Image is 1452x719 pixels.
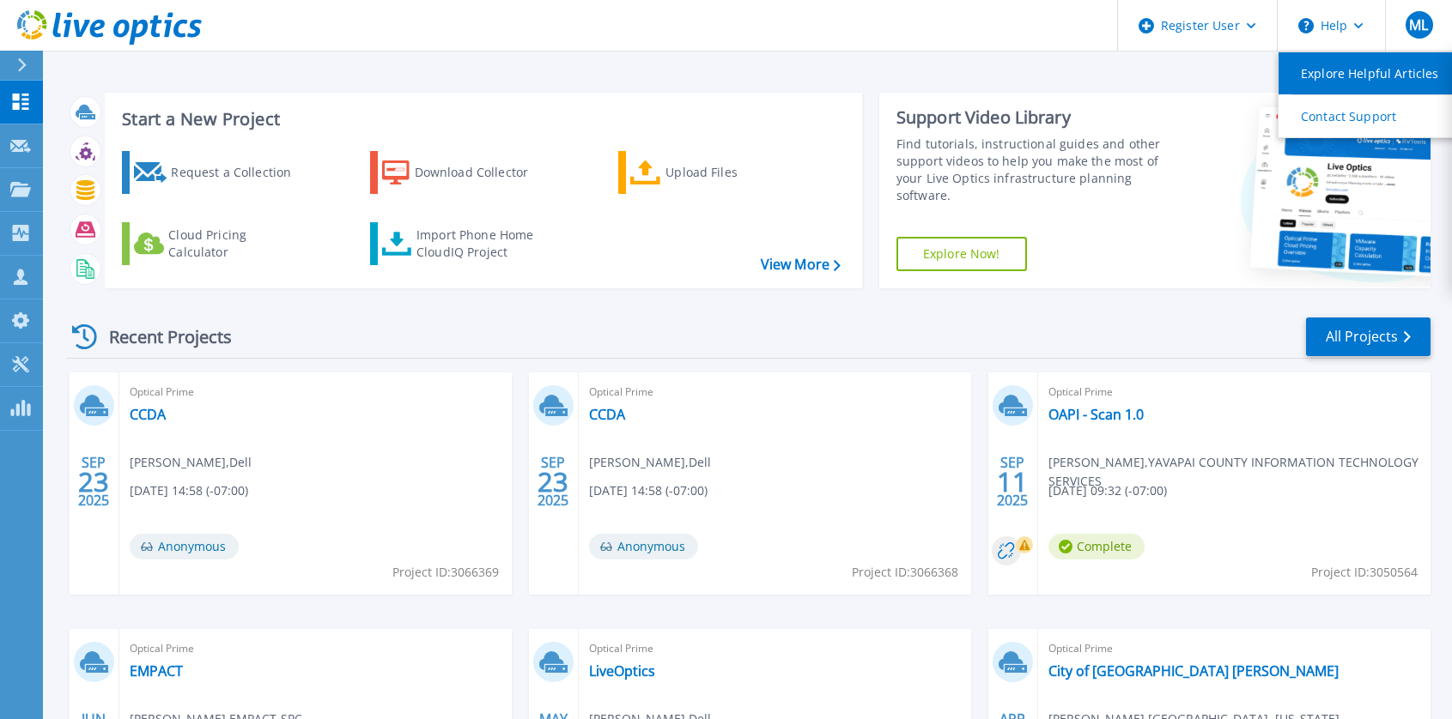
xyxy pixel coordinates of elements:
[416,227,550,261] div: Import Phone Home CloudIQ Project
[1048,383,1420,402] span: Optical Prime
[1409,18,1428,32] span: ML
[852,563,958,582] span: Project ID: 3066368
[77,450,110,513] div: SEP 2025
[168,227,306,261] div: Cloud Pricing Calculator
[1048,662,1339,680] a: City of [GEOGRAPHIC_DATA] [PERSON_NAME]
[537,450,569,513] div: SEP 2025
[896,106,1176,129] div: Support Video Library
[996,450,1029,513] div: SEP 2025
[589,534,698,559] span: Anonymous
[1048,406,1144,423] a: OAPI - Scan 1.0
[896,136,1176,204] div: Find tutorials, instructional guides and other support videos to help you make the most of your L...
[761,257,841,273] a: View More
[130,481,248,500] span: [DATE] 14:58 (-07:00)
[1048,481,1167,500] span: [DATE] 09:32 (-07:00)
[589,481,708,500] span: [DATE] 14:58 (-07:00)
[589,383,961,402] span: Optical Prime
[997,474,1028,489] span: 11
[1306,317,1431,356] a: All Projects
[392,563,499,582] span: Project ID: 3066369
[415,155,552,190] div: Download Collector
[130,534,239,559] span: Anonymous
[122,110,840,129] h3: Start a New Project
[1048,453,1431,491] span: [PERSON_NAME] , YAVAPAI COUNTY INFORMATION TECHNOLOGY SERVICES
[589,406,625,423] a: CCDA
[370,151,562,194] a: Download Collector
[171,155,308,190] div: Request a Collection
[122,222,313,265] a: Cloud Pricing Calculator
[665,155,803,190] div: Upload Files
[130,453,252,472] span: [PERSON_NAME] , Dell
[130,406,166,423] a: CCDA
[896,237,1027,271] a: Explore Now!
[618,151,810,194] a: Upload Files
[1311,563,1418,582] span: Project ID: 3050564
[1048,639,1420,658] span: Optical Prime
[589,639,961,658] span: Optical Prime
[130,639,501,658] span: Optical Prime
[66,316,255,358] div: Recent Projects
[589,662,655,680] a: LiveOptics
[538,474,568,489] span: 23
[130,383,501,402] span: Optical Prime
[1048,534,1145,559] span: Complete
[122,151,313,194] a: Request a Collection
[78,474,109,489] span: 23
[130,662,183,680] a: EMPACT
[589,453,711,472] span: [PERSON_NAME] , Dell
